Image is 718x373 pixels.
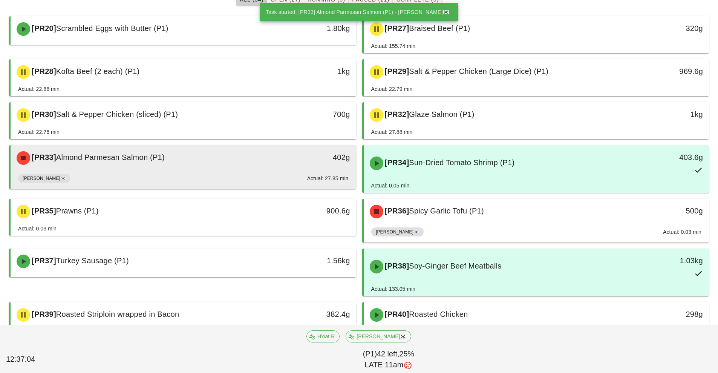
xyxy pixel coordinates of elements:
div: Actual: 155.74 min [371,42,416,50]
span: Salt & Pepper Chicken (Large Dice) (P1) [409,67,548,75]
span: [PR28] [30,67,56,75]
div: Actual: 0.03 min [18,224,57,233]
span: Roasted Striploin wrapped in Bacon [56,310,179,318]
div: 320g [626,22,703,34]
span: [PERSON_NAME]🇰🇷 [351,331,407,342]
div: 900.6g [273,205,350,217]
div: Actual: 22.79 min [371,85,413,93]
span: [PR36] [383,207,409,215]
span: 42 left, [377,350,399,358]
div: 1kg [626,108,703,120]
div: 1.03kg [626,255,703,267]
div: Actual: 0.05 min [371,181,410,190]
div: 382.4g [273,308,350,320]
div: 500g [626,205,703,217]
div: LATE 11am [65,359,712,371]
div: 1kg [273,65,350,77]
span: [PERSON_NAME]🇰🇷 [376,227,419,236]
span: Braised Beef (P1) [409,24,470,32]
span: [PR33] [30,153,56,161]
div: Actual: 27.88 min [371,128,413,136]
span: Glaze Salmon (P1) [409,110,474,118]
span: [PR27] [383,24,409,32]
div: 298g [626,308,703,320]
div: 1.80kg [273,22,350,34]
div: Task started: [PR33] Almond Parmesan Salmon (P1) - [PERSON_NAME]🇰🇷 [260,3,455,21]
div: 1.56kg [273,255,350,267]
span: Roasted Chicken [409,310,468,318]
div: Actual: 27.85 min [307,174,349,183]
div: 402g [273,151,350,163]
div: (P1) 25% [64,347,713,372]
span: [PR34] [383,158,409,167]
span: [PR32] [383,110,409,118]
span: Soy-Ginger Beef Meatballs [409,262,501,270]
span: [PERSON_NAME]🇰🇷 [23,174,66,183]
span: [PR40] [383,310,409,318]
div: Actual: 133.05 min [371,285,416,293]
div: Actual: 0.03 min [663,228,701,236]
span: [PR35] [30,207,56,215]
span: [PR38] [383,262,409,270]
span: Kofta Beef (2 each) (P1) [56,67,140,75]
div: Actual: 22.88 min [18,85,60,93]
div: 12:37:04 [5,352,64,367]
span: H'oat R [311,331,335,342]
div: Actual: 22.76 min [18,128,60,136]
span: [PR39] [30,310,56,318]
span: [PR30] [30,110,56,118]
span: [PR37] [30,256,56,265]
span: Sun-Dried Tomato Shrimp (P1) [409,158,514,167]
div: 969.6g [626,65,703,77]
span: [PR29] [383,67,409,75]
div: 700g [273,108,350,120]
div: 403.6g [626,151,703,163]
span: Almond Parmesan Salmon (P1) [56,153,165,161]
span: Salt & Pepper Chicken (sliced) (P1) [56,110,178,118]
span: Turkey Sausage (P1) [56,256,129,265]
span: Prawns (P1) [56,207,99,215]
span: [PR20] [30,24,56,32]
span: Scrambled Eggs with Butter (P1) [56,24,168,32]
span: Spicy Garlic Tofu (P1) [409,207,484,215]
